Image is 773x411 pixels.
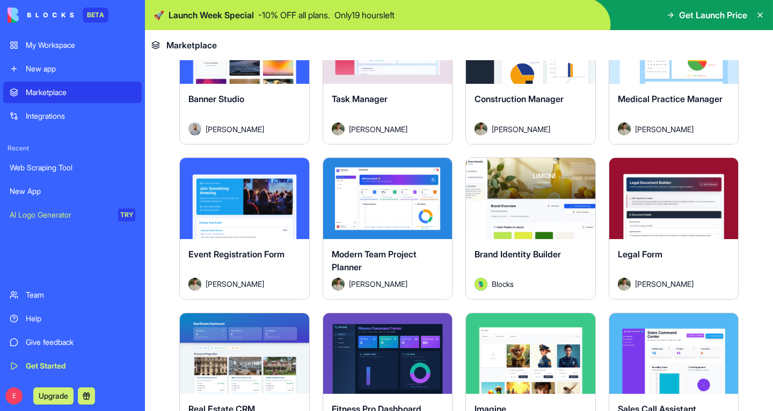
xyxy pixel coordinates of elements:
[3,181,142,202] a: New App
[332,93,388,104] span: Task Manager
[618,278,631,291] img: Avatar
[83,8,108,23] div: BETA
[21,76,193,95] p: Hi effective12 👋
[33,390,74,401] a: Upgrade
[492,124,550,135] span: [PERSON_NAME]
[22,202,180,213] div: Tickets
[16,258,199,278] div: FAQ
[188,122,201,135] img: Avatar
[11,127,204,168] div: Send us a messageWe typically reply within 4 hours
[465,157,596,299] a: Brand Identity BuilderAvatarBlocks
[609,3,739,145] a: Medical Practice ManagerAvatar[PERSON_NAME]
[206,278,264,290] span: [PERSON_NAME]
[323,3,453,145] a: Task ManagerAvatar[PERSON_NAME]
[10,162,135,173] div: Web Scraping Tool
[258,9,330,21] p: - 10 % OFF all plans.
[26,63,135,74] div: New app
[618,93,723,104] span: Medical Practice Manager
[185,17,204,37] div: Close
[179,3,310,145] a: Banner StudioAvatar[PERSON_NAME]
[118,208,135,221] div: TRY
[3,355,142,377] a: Get Started
[179,157,310,299] a: Event Registration FormAvatar[PERSON_NAME]
[475,93,564,104] span: Construction Manager
[3,308,142,329] a: Help
[22,263,180,274] div: FAQ
[22,147,179,158] div: We typically reply within 4 hours
[3,157,142,178] a: Web Scraping Tool
[169,9,254,21] span: Launch Week Special
[26,111,135,121] div: Integrations
[475,249,561,259] span: Brand Identity Builder
[22,238,87,249] span: Search for help
[332,122,345,135] img: Avatar
[16,233,199,254] button: Search for help
[188,278,201,291] img: Avatar
[26,87,135,98] div: Marketplace
[8,8,108,23] a: BETA
[206,124,264,135] span: [PERSON_NAME]
[635,278,694,290] span: [PERSON_NAME]
[146,17,167,39] div: Profile image for Sharon
[5,387,23,405] span: E
[465,3,596,145] a: Construction ManagerAvatar[PERSON_NAME]
[154,9,164,21] span: 🚀
[166,39,217,52] span: Marketplace
[26,40,135,51] div: My Workspace
[26,360,135,371] div: Get Started
[26,290,135,300] div: Team
[10,210,111,220] div: AI Logo Generator
[8,8,74,23] img: logo
[188,93,244,104] span: Banner Studio
[26,313,135,324] div: Help
[188,249,285,259] span: Event Registration Form
[16,198,199,218] div: Tickets
[332,278,345,291] img: Avatar
[170,362,187,370] span: Help
[21,95,193,113] p: How can we help?
[475,122,487,135] img: Avatar
[635,124,694,135] span: [PERSON_NAME]
[89,362,126,370] span: Messages
[3,34,142,56] a: My Workspace
[609,157,739,299] a: Legal FormAvatar[PERSON_NAME]
[3,284,142,306] a: Team
[618,122,631,135] img: Avatar
[105,17,127,39] img: Profile image for Michal
[71,335,143,378] button: Messages
[332,249,417,272] span: Modern Team Project Planner
[143,335,215,378] button: Help
[126,17,147,39] img: Profile image for Shelly
[679,9,747,21] span: Get Launch Price
[10,186,135,197] div: New App
[3,58,142,80] a: New app
[323,157,453,299] a: Modern Team Project PlannerAvatar[PERSON_NAME]
[22,136,179,147] div: Send us a message
[349,124,407,135] span: [PERSON_NAME]
[3,204,142,226] a: AI Logo GeneratorTRY
[3,105,142,127] a: Integrations
[22,182,193,193] div: Create a ticket
[3,82,142,103] a: Marketplace
[349,278,407,290] span: [PERSON_NAME]
[24,362,48,370] span: Home
[492,278,514,290] span: Blocks
[475,278,487,291] img: Avatar
[3,331,142,353] a: Give feedback
[334,9,395,21] p: Only 19 hours left
[618,249,662,259] span: Legal Form
[3,144,142,153] span: Recent
[33,387,74,405] button: Upgrade
[26,337,135,348] div: Give feedback
[21,20,34,38] img: logo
